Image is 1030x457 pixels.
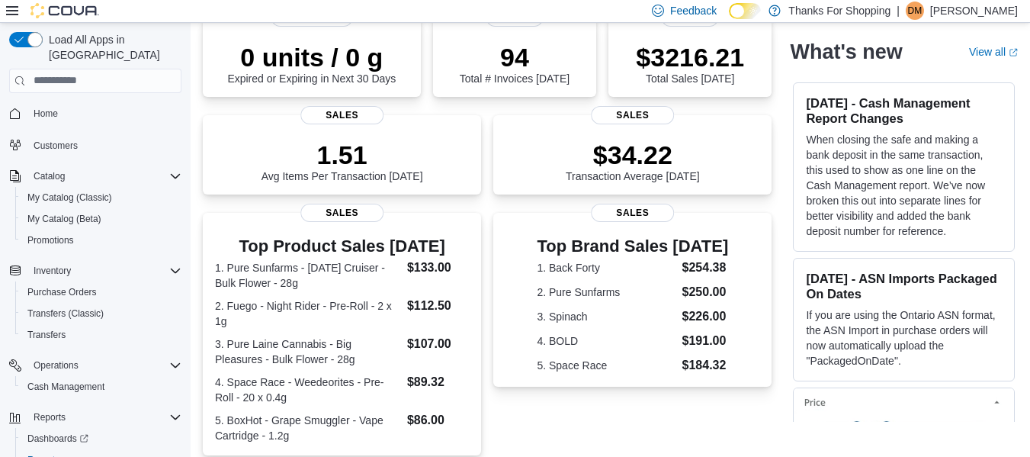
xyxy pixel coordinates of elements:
[27,262,181,280] span: Inventory
[682,259,729,277] dd: $254.38
[215,237,469,256] h3: Top Product Sales [DATE]
[300,106,384,124] span: Sales
[27,167,71,185] button: Catalog
[682,307,729,326] dd: $226.00
[21,430,181,448] span: Dashboards
[30,3,99,18] img: Cova
[407,411,469,430] dd: $86.00
[262,140,423,182] div: Avg Items Per Transaction [DATE]
[21,283,181,301] span: Purchase Orders
[3,407,188,428] button: Reports
[215,375,401,405] dt: 4. Space Race - Weedeorites - Pre-Roll - 20 x 0.4g
[300,204,384,222] span: Sales
[34,265,71,277] span: Inventory
[21,283,103,301] a: Purchase Orders
[682,332,729,350] dd: $191.00
[682,356,729,375] dd: $184.32
[215,336,401,367] dt: 3. Pure Laine Cannabis - Big Pleasures - Bulk Flower - 28g
[43,32,181,63] span: Load All Apps in [GEOGRAPHIC_DATA]
[227,42,396,72] p: 0 units / 0 g
[34,108,58,120] span: Home
[407,373,469,391] dd: $89.32
[21,188,118,207] a: My Catalog (Classic)
[591,106,675,124] span: Sales
[3,260,188,282] button: Inventory
[537,237,728,256] h3: Top Brand Sales [DATE]
[21,231,80,249] a: Promotions
[636,42,744,85] div: Total Sales [DATE]
[21,378,181,396] span: Cash Management
[27,234,74,246] span: Promotions
[21,326,181,344] span: Transfers
[27,262,77,280] button: Inventory
[407,259,469,277] dd: $133.00
[537,285,675,300] dt: 2. Pure Sunfarms
[636,42,744,72] p: $3216.21
[21,231,181,249] span: Promotions
[21,326,72,344] a: Transfers
[27,307,104,320] span: Transfers (Classic)
[566,140,700,170] p: $34.22
[15,428,188,449] a: Dashboards
[27,191,112,204] span: My Catalog (Classic)
[27,137,84,155] a: Customers
[897,2,900,20] p: |
[682,283,729,301] dd: $250.00
[27,104,181,123] span: Home
[15,376,188,397] button: Cash Management
[15,303,188,324] button: Transfers (Classic)
[566,140,700,182] div: Transaction Average [DATE]
[27,408,72,426] button: Reports
[460,42,570,85] div: Total # Invoices [DATE]
[806,95,1002,126] h3: [DATE] - Cash Management Report Changes
[729,19,730,20] span: Dark Mode
[591,204,675,222] span: Sales
[262,140,423,170] p: 1.51
[21,304,110,323] a: Transfers (Classic)
[15,282,188,303] button: Purchase Orders
[537,333,675,349] dt: 4. BOLD
[27,286,97,298] span: Purchase Orders
[227,42,396,85] div: Expired or Expiring in Next 30 Days
[537,260,675,275] dt: 1. Back Forty
[27,105,64,123] a: Home
[15,208,188,230] button: My Catalog (Beta)
[27,213,101,225] span: My Catalog (Beta)
[930,2,1018,20] p: [PERSON_NAME]
[27,329,66,341] span: Transfers
[21,188,181,207] span: My Catalog (Classic)
[215,413,401,443] dt: 5. BoxHot - Grape Smuggler - Vape Cartridge - 1.2g
[806,271,1002,301] h3: [DATE] - ASN Imports Packaged On Dates
[3,355,188,376] button: Operations
[27,433,88,445] span: Dashboards
[729,3,761,19] input: Dark Mode
[1009,48,1018,57] svg: External link
[15,324,188,346] button: Transfers
[34,359,79,372] span: Operations
[34,170,65,182] span: Catalog
[788,2,890,20] p: Thanks For Shopping
[27,356,85,375] button: Operations
[21,430,95,448] a: Dashboards
[969,46,1018,58] a: View allExternal link
[27,381,104,393] span: Cash Management
[21,378,111,396] a: Cash Management
[3,134,188,156] button: Customers
[906,2,924,20] div: Daulton MacDonald
[3,102,188,124] button: Home
[21,304,181,323] span: Transfers (Classic)
[27,356,181,375] span: Operations
[34,411,66,423] span: Reports
[15,230,188,251] button: Promotions
[215,298,401,329] dt: 2. Fuego - Night Rider - Pre-Roll - 2 x 1g
[215,260,401,291] dt: 1. Pure Sunfarms - [DATE] Cruiser - Bulk Flower - 28g
[790,40,902,64] h2: What's new
[27,135,181,154] span: Customers
[3,166,188,187] button: Catalog
[27,408,181,426] span: Reports
[806,132,1002,239] p: When closing the safe and making a bank deposit in the same transaction, this used to show as one...
[908,2,923,20] span: DM
[537,358,675,373] dt: 5. Space Race
[34,140,78,152] span: Customers
[806,307,1002,368] p: If you are using the Ontario ASN format, the ASN Import in purchase orders will now automatically...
